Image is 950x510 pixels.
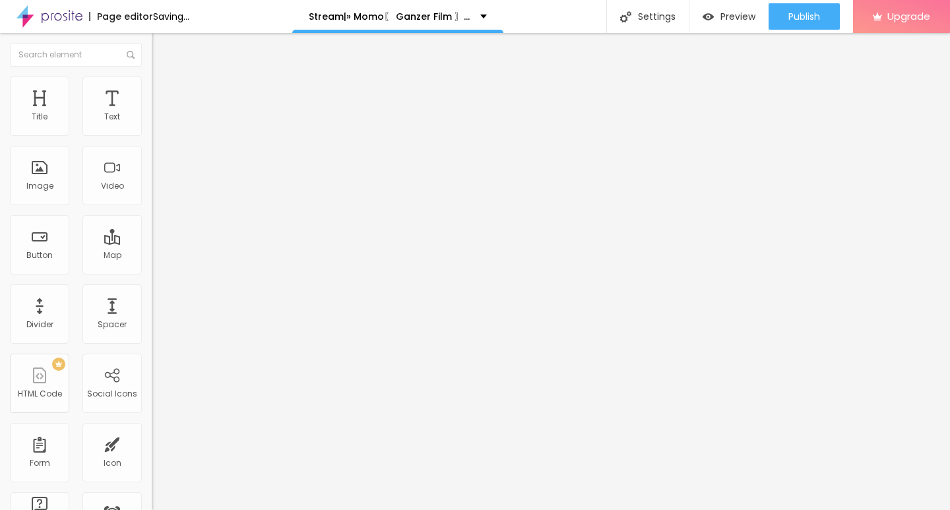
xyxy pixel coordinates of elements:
[887,11,930,22] span: Upgrade
[104,112,120,121] div: Text
[89,12,153,21] div: Page editor
[101,181,124,191] div: Video
[703,11,714,22] img: view-1.svg
[30,459,50,468] div: Form
[309,12,470,21] p: Stream|» Momo〖 Ganzer Film 〗Deutsch / German 2025
[620,11,631,22] img: Icone
[788,11,820,22] span: Publish
[104,459,121,468] div: Icon
[26,251,53,260] div: Button
[98,320,127,329] div: Spacer
[26,181,53,191] div: Image
[104,251,121,260] div: Map
[18,389,62,398] div: HTML Code
[10,43,142,67] input: Search element
[87,389,137,398] div: Social Icons
[769,3,840,30] button: Publish
[32,112,47,121] div: Title
[153,12,189,21] div: Saving...
[720,11,755,22] span: Preview
[26,320,53,329] div: Divider
[689,3,769,30] button: Preview
[127,51,135,59] img: Icone
[152,33,950,510] iframe: Editor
